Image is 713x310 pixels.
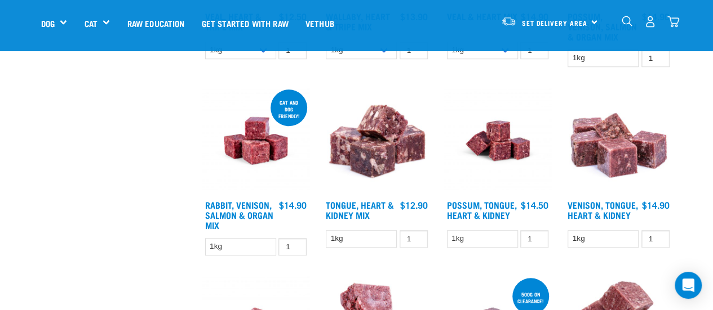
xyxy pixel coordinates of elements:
div: 500g on clearance! [512,286,549,309]
input: 1 [400,230,428,248]
img: Pile Of Cubed Venison Tongue Mix For Pets [565,87,672,195]
input: 1 [641,230,670,248]
img: user.png [644,16,656,28]
input: 1 [520,230,548,248]
img: van-moving.png [501,16,516,26]
a: Dog [41,17,55,30]
a: Raw Education [118,1,193,46]
img: home-icon-1@2x.png [622,16,632,26]
div: $14.90 [642,200,670,210]
a: Cat [84,17,97,30]
div: Cat and dog friendly! [271,94,307,124]
div: $14.90 [279,200,307,210]
a: Vethub [297,1,343,46]
a: Rabbit, Venison, Salmon & Organ Mix [205,202,273,227]
a: Get started with Raw [193,1,297,46]
div: $12.90 [400,200,428,210]
img: 1167 Tongue Heart Kidney Mix 01 [323,87,431,195]
input: 1 [641,50,670,67]
div: Open Intercom Messenger [675,272,702,299]
span: Set Delivery Area [522,21,587,25]
img: home-icon@2x.png [667,16,679,28]
input: 1 [278,238,307,255]
img: Possum Tongue Heart Kidney 1682 [444,87,552,195]
img: Rabbit Venison Salmon Organ 1688 [202,87,310,195]
a: Possum, Tongue, Heart & Kidney [447,202,517,217]
a: Venison, Tongue, Heart & Kidney [568,202,638,217]
a: Tongue, Heart & Kidney Mix [326,202,394,217]
div: $14.50 [521,200,548,210]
